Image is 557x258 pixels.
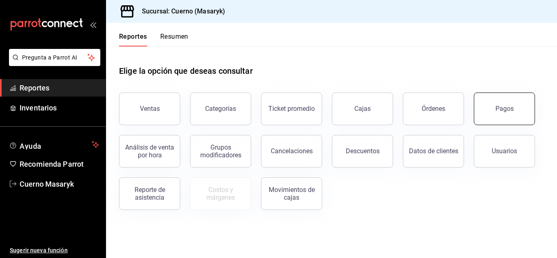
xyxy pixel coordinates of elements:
span: Inventarios [20,102,99,113]
div: Usuarios [492,147,517,155]
div: Categorías [205,105,236,112]
div: Cajas [354,104,371,114]
button: Grupos modificadores [190,135,251,168]
div: Movimientos de cajas [266,186,317,201]
button: Pregunta a Parrot AI [9,49,100,66]
div: Ventas [140,105,160,112]
div: Costos y márgenes [195,186,246,201]
button: Ticket promedio [261,93,322,125]
span: Pregunta a Parrot AI [22,53,88,62]
button: Reporte de asistencia [119,177,180,210]
button: Usuarios [474,135,535,168]
span: Recomienda Parrot [20,159,99,170]
h3: Sucursal: Cuerno (Masaryk) [135,7,225,16]
button: Pagos [474,93,535,125]
button: Contrata inventarios para ver este reporte [190,177,251,210]
h1: Elige la opción que deseas consultar [119,65,253,77]
button: Descuentos [332,135,393,168]
span: Reportes [20,82,99,93]
div: Pagos [495,105,514,112]
a: Cajas [332,93,393,125]
button: Datos de clientes [403,135,464,168]
div: Grupos modificadores [195,143,246,159]
button: Categorías [190,93,251,125]
button: Órdenes [403,93,464,125]
button: Resumen [160,33,188,46]
button: Ventas [119,93,180,125]
button: Cancelaciones [261,135,322,168]
div: Ticket promedio [268,105,315,112]
button: Reportes [119,33,147,46]
span: Cuerno Masaryk [20,179,99,190]
div: Órdenes [422,105,445,112]
div: Cancelaciones [271,147,313,155]
div: Datos de clientes [409,147,458,155]
div: Análisis de venta por hora [124,143,175,159]
span: Sugerir nueva función [10,246,99,255]
div: Reporte de asistencia [124,186,175,201]
div: navigation tabs [119,33,188,46]
span: Ayuda [20,140,88,150]
button: Movimientos de cajas [261,177,322,210]
button: Análisis de venta por hora [119,135,180,168]
a: Pregunta a Parrot AI [6,59,100,68]
button: open_drawer_menu [90,21,96,28]
div: Descuentos [346,147,380,155]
